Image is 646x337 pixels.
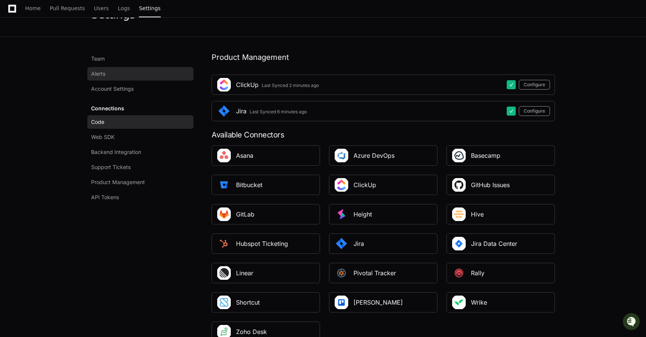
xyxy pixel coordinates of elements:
img: asana-square-logo2.jpeg [216,148,232,163]
div: GitHub Issues [471,180,510,189]
img: Hubspot_square.png [216,236,232,251]
img: PivotalTracker_square.png [334,265,349,281]
img: PlatformJira.png [451,236,466,251]
div: We're available if you need us! [26,64,95,70]
img: Platformbitbucket_square.png [216,177,232,192]
span: Team [91,55,105,63]
div: Last Synced 2 minutes ago [262,82,319,88]
a: Product Management [87,175,193,189]
span: Home [25,6,41,11]
img: Gitlab_Square_Logo.png [216,207,232,222]
div: Azure DevOps [353,151,395,160]
div: ClickUp [353,180,376,189]
img: Github_Issues_Square_Logo.png [451,177,466,192]
a: Web SDK [87,130,193,144]
span: Account Settings [91,85,134,93]
span: Logs [118,6,130,11]
div: Shortcut [236,298,260,307]
iframe: Open customer support [622,312,642,332]
button: Configure [519,80,550,90]
img: PlatformRally_square.png [451,265,466,281]
img: Basecamp_Square_Logo.png [451,148,466,163]
div: Bitbucket [236,180,262,189]
div: Height [353,210,372,219]
div: ClickUp [236,80,259,89]
div: Last Synced 6 minutes ago [250,109,307,115]
div: Jira [353,239,364,248]
a: Account Settings [87,82,193,96]
a: Team [87,52,193,66]
a: Backend Integration [87,145,193,159]
div: Basecamp [471,151,500,160]
div: Hubspot Ticketing [236,239,288,248]
div: Rally [471,268,484,278]
button: Configure [519,106,550,116]
div: Jira [236,107,247,116]
div: Wrike [471,298,487,307]
img: ClickUp_Square_Logo.png [216,77,232,92]
a: Powered byPylon [53,79,91,85]
span: Alerts [91,70,105,78]
img: Height_square.png [334,207,349,222]
div: Zoho Desk [236,327,267,336]
div: Hive [471,210,484,219]
img: PlayerZero [8,8,23,23]
div: GitLab [236,210,254,219]
img: Jira_Square.png [334,236,349,251]
span: Settings [139,6,160,11]
span: Users [94,6,109,11]
div: [PERSON_NAME] [353,298,403,307]
span: Backend Integration [91,148,141,156]
img: Trello_Square_Logo_WsxDwGx.png [334,295,349,310]
div: Pivotal Tracker [353,268,396,278]
div: Linear [236,268,253,278]
img: Azure_DevOps_Square_Logo.png [334,148,349,163]
div: Welcome [8,30,137,42]
button: Start new chat [128,58,137,67]
img: Wrike_Square_Logo.png [451,295,466,310]
a: Alerts [87,67,193,81]
span: API Tokens [91,194,119,201]
h1: Product Management [212,52,555,63]
img: linear_square.png [216,265,232,281]
span: Code [91,118,104,126]
img: ClickUp_Square_Logo.png [334,177,349,192]
img: Shortcut_Square_Logo.jpeg [216,295,232,310]
a: Code [87,115,193,129]
img: Hive_Square_Logo.png [451,207,466,222]
div: Start new chat [26,56,123,64]
div: Asana [236,151,253,160]
span: Support Tickets [91,163,131,171]
span: Web SDK [91,133,114,141]
span: Pull Requests [50,6,85,11]
a: Support Tickets [87,160,193,174]
div: Jira Data Center [471,239,517,248]
img: Jira_Square.png [216,104,232,119]
span: Product Management [91,178,145,186]
span: Pylon [75,79,91,85]
img: 1756235613930-3d25f9e4-fa56-45dd-b3ad-e072dfbd1548 [8,56,21,70]
a: API Tokens [87,191,193,204]
div: Available Connectors [212,130,555,139]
